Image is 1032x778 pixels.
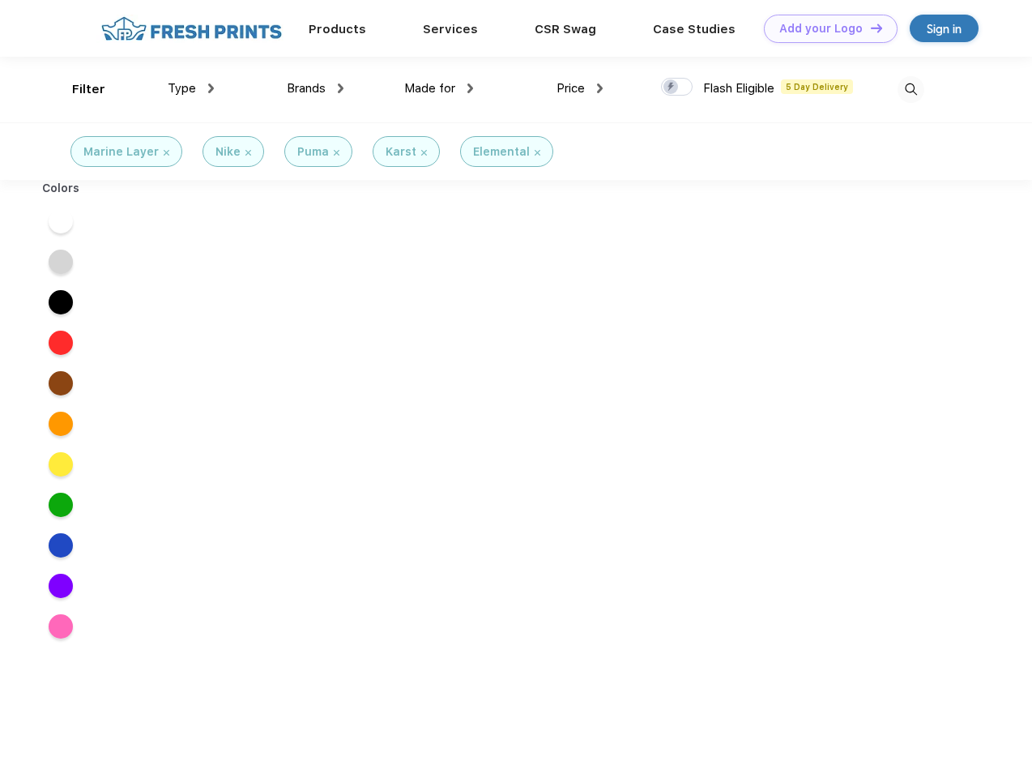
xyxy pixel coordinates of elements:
[898,76,924,103] img: desktop_search.svg
[168,81,196,96] span: Type
[309,22,366,36] a: Products
[535,150,540,156] img: filter_cancel.svg
[703,81,774,96] span: Flash Eligible
[208,83,214,93] img: dropdown.png
[386,143,416,160] div: Karst
[421,150,427,156] img: filter_cancel.svg
[473,143,530,160] div: Elemental
[535,22,596,36] a: CSR Swag
[779,22,863,36] div: Add your Logo
[927,19,962,38] div: Sign in
[215,143,241,160] div: Nike
[245,150,251,156] img: filter_cancel.svg
[423,22,478,36] a: Services
[72,80,105,99] div: Filter
[287,81,326,96] span: Brands
[30,180,92,197] div: Colors
[338,83,343,93] img: dropdown.png
[404,81,455,96] span: Made for
[164,150,169,156] img: filter_cancel.svg
[597,83,603,93] img: dropdown.png
[910,15,979,42] a: Sign in
[334,150,339,156] img: filter_cancel.svg
[781,79,853,94] span: 5 Day Delivery
[467,83,473,93] img: dropdown.png
[83,143,159,160] div: Marine Layer
[871,24,882,32] img: DT
[297,143,329,160] div: Puma
[557,81,585,96] span: Price
[96,15,287,43] img: fo%20logo%202.webp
